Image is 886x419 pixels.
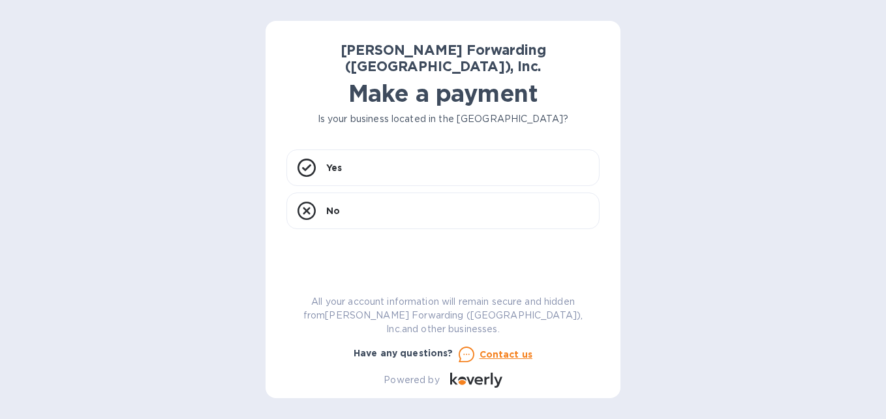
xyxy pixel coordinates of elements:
[326,161,342,174] p: Yes
[286,295,600,336] p: All your account information will remain secure and hidden from [PERSON_NAME] Forwarding ([GEOGRA...
[286,80,600,107] h1: Make a payment
[341,42,546,74] b: [PERSON_NAME] Forwarding ([GEOGRAPHIC_DATA]), Inc.
[326,204,340,217] p: No
[286,112,600,126] p: Is your business located in the [GEOGRAPHIC_DATA]?
[354,348,453,358] b: Have any questions?
[384,373,439,387] p: Powered by
[480,349,533,360] u: Contact us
